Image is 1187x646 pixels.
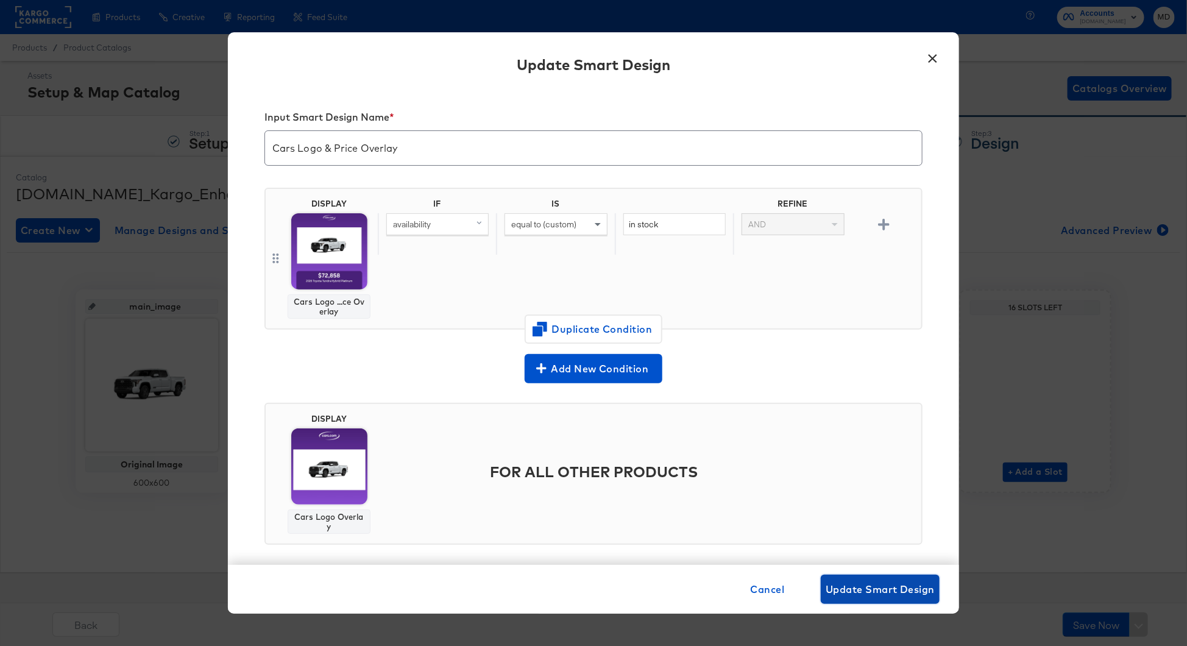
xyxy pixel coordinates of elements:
[623,213,726,236] input: Enter value
[525,354,662,383] button: Add New Condition
[922,44,944,66] button: ×
[746,575,790,604] button: Cancel
[511,219,576,230] span: equal to (custom)
[378,199,496,213] div: IF
[291,213,367,289] img: O_36mJvt7uvzBakvtklKnA.jpg
[826,581,935,598] span: Update Smart Design
[393,219,431,230] span: availability
[291,428,367,505] img: DYlAL4G6yuH6_tdzYqL8Vw.jpg
[293,512,365,531] div: Cars Logo Overlay
[378,443,916,500] div: FOR ALL OTHER PRODUCTS
[311,199,347,208] div: DISPLAY
[525,314,662,344] button: Duplicate Condition
[530,360,657,377] span: Add New Condition
[517,54,670,75] div: Update Smart Design
[534,321,653,338] span: Duplicate Condition
[733,199,851,213] div: REFINE
[748,219,766,230] span: AND
[751,581,785,598] span: Cancel
[265,126,922,160] input: My smart design
[496,199,614,213] div: IS
[264,111,923,128] div: Input Smart Design Name
[293,297,365,316] div: Cars Logo ...ce Overlay
[311,414,347,424] div: DISPLAY
[821,575,940,604] button: Update Smart Design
